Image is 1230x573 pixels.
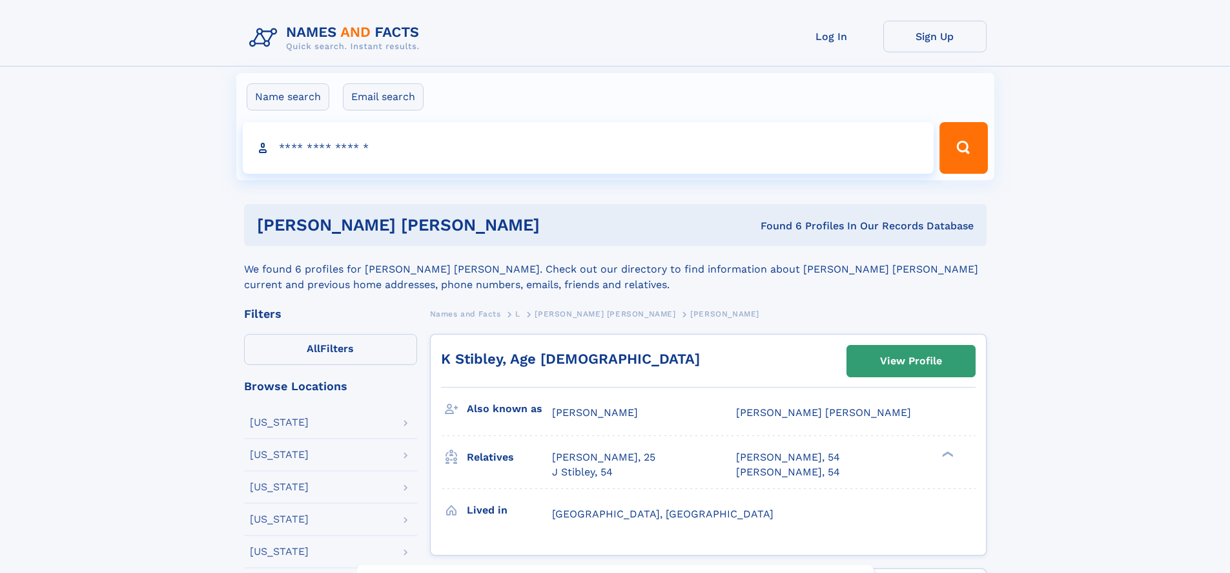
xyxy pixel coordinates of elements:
[430,306,501,322] a: Names and Facts
[250,417,309,428] div: [US_STATE]
[780,21,883,52] a: Log In
[552,406,638,419] span: [PERSON_NAME]
[939,122,987,174] button: Search Button
[467,398,552,420] h3: Also known as
[515,306,520,322] a: L
[257,217,650,233] h1: [PERSON_NAME] [PERSON_NAME]
[690,309,759,318] span: [PERSON_NAME]
[467,446,552,468] h3: Relatives
[535,306,675,322] a: [PERSON_NAME] [PERSON_NAME]
[552,508,774,520] span: [GEOGRAPHIC_DATA], [GEOGRAPHIC_DATA]
[307,342,320,355] span: All
[736,406,911,419] span: [PERSON_NAME] [PERSON_NAME]
[250,547,309,557] div: [US_STATE]
[467,499,552,521] h3: Lived in
[736,450,840,464] a: [PERSON_NAME], 54
[244,308,417,320] div: Filters
[880,346,942,376] div: View Profile
[250,450,309,460] div: [US_STATE]
[552,450,655,464] a: [PERSON_NAME], 25
[244,21,430,56] img: Logo Names and Facts
[247,83,329,110] label: Name search
[650,219,974,233] div: Found 6 Profiles In Our Records Database
[244,334,417,365] label: Filters
[939,450,954,459] div: ❯
[515,309,520,318] span: L
[736,465,840,479] a: [PERSON_NAME], 54
[343,83,424,110] label: Email search
[244,246,987,293] div: We found 6 profiles for [PERSON_NAME] [PERSON_NAME]. Check out our directory to find information ...
[535,309,675,318] span: [PERSON_NAME] [PERSON_NAME]
[441,351,700,367] a: K Stibley, Age [DEMOGRAPHIC_DATA]
[250,514,309,525] div: [US_STATE]
[250,482,309,492] div: [US_STATE]
[552,465,613,479] a: J Stibley, 54
[243,122,934,174] input: search input
[244,380,417,392] div: Browse Locations
[883,21,987,52] a: Sign Up
[847,346,975,377] a: View Profile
